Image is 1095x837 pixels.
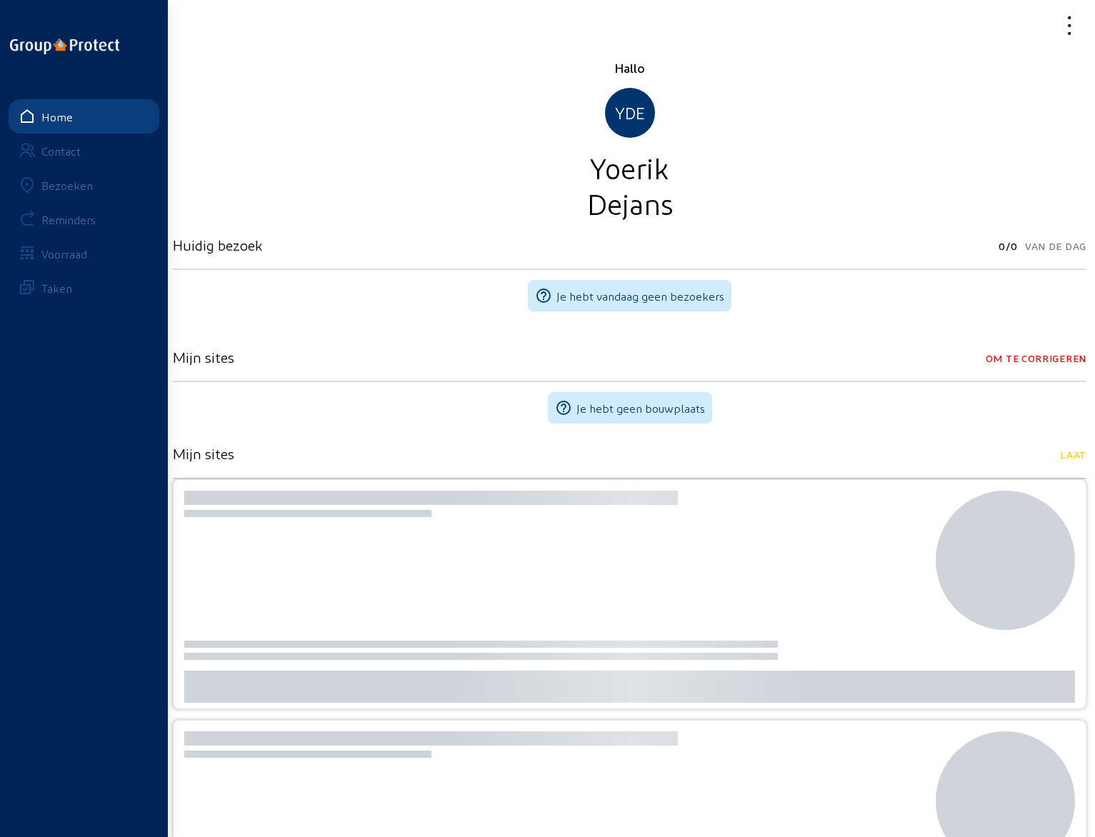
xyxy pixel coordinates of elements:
[173,185,1086,221] div: Dejans
[1060,445,1086,465] span: Laat
[173,349,234,366] h3: Mijn sites
[173,149,1086,185] div: Yoerik
[999,236,1018,256] span: 0/0
[9,99,159,134] a: Home
[576,401,705,415] span: Je hebt geen bouwplaats
[556,289,724,303] span: Je hebt vandaag geen bezoekers
[173,59,1086,76] div: Hallo
[41,281,72,295] div: Taken
[1025,236,1086,256] span: Van de dag
[986,349,1086,369] span: Om te corrigeren
[9,271,159,305] a: Taken
[173,236,262,254] h3: Huidig bezoek
[535,287,552,304] mat-icon: help_outline
[41,247,87,261] div: Voorraad
[9,202,159,236] a: Reminders
[41,179,93,192] div: Bezoeken
[9,236,159,271] a: Voorraad
[9,134,159,168] a: Contact
[41,213,96,226] div: Reminders
[173,445,234,462] h3: Mijn sites
[555,399,572,416] mat-icon: help_outline
[10,39,119,54] img: logo-oneline.png
[9,168,159,202] a: Bezoeken
[41,144,81,158] div: Contact
[41,110,73,124] div: Home
[605,88,655,138] div: YDE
